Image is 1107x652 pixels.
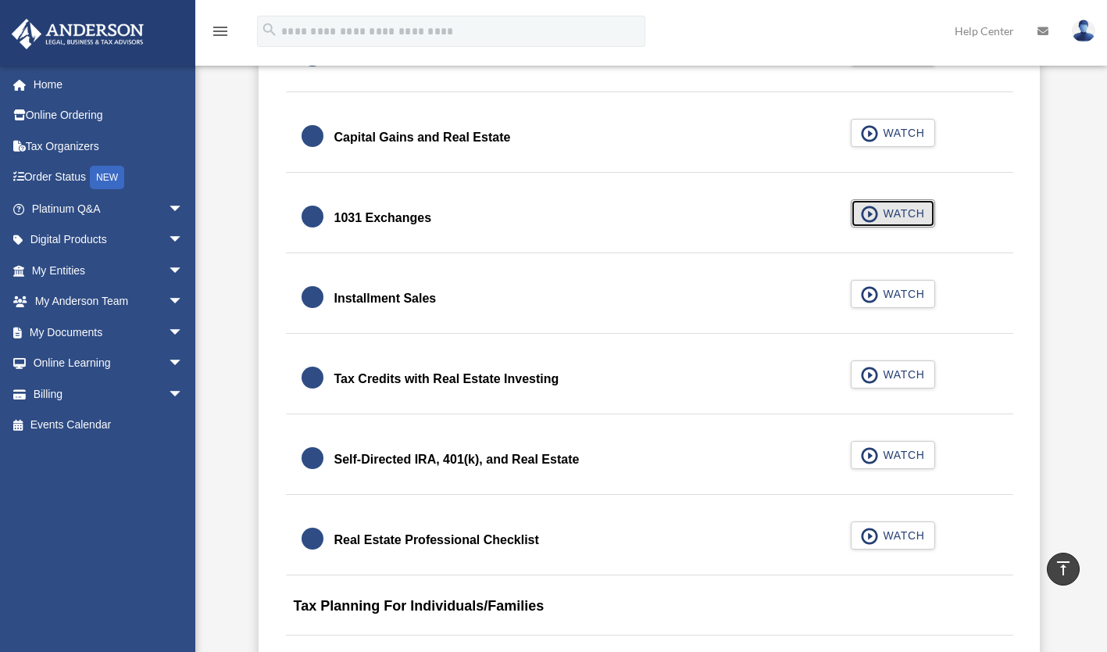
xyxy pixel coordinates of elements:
[334,449,580,471] div: Self-Directed IRA, 401(k), and Real Estate
[302,119,998,156] a: Capital Gains and Real Estate WATCH
[878,286,924,302] span: WATCH
[1072,20,1095,42] img: User Pic
[168,348,199,380] span: arrow_drop_down
[851,280,935,308] button: WATCH
[261,21,278,38] i: search
[851,441,935,469] button: WATCH
[11,131,207,162] a: Tax Organizers
[334,368,559,390] div: Tax Credits with Real Estate Investing
[302,280,998,317] a: Installment Sales WATCH
[11,162,207,194] a: Order StatusNEW
[11,286,207,317] a: My Anderson Teamarrow_drop_down
[878,447,924,463] span: WATCH
[168,378,199,410] span: arrow_drop_down
[851,521,935,550] button: WATCH
[334,127,511,149] div: Capital Gains and Real Estate
[11,317,207,348] a: My Documentsarrow_drop_down
[851,360,935,389] button: WATCH
[878,367,924,382] span: WATCH
[11,224,207,256] a: Digital Productsarrow_drop_down
[1047,553,1080,586] a: vertical_align_top
[302,199,998,237] a: 1031 Exchanges WATCH
[168,286,199,318] span: arrow_drop_down
[286,586,1013,636] div: Tax Planning For Individuals/Families
[11,69,207,100] a: Home
[11,255,207,286] a: My Entitiesarrow_drop_down
[11,378,207,410] a: Billingarrow_drop_down
[1054,559,1073,578] i: vertical_align_top
[11,100,207,131] a: Online Ordering
[168,317,199,349] span: arrow_drop_down
[11,348,207,379] a: Online Learningarrow_drop_down
[851,119,935,147] button: WATCH
[302,441,998,478] a: Self-Directed IRA, 401(k), and Real Estate WATCH
[168,193,199,225] span: arrow_drop_down
[851,199,935,227] button: WATCH
[334,207,432,229] div: 1031 Exchanges
[302,521,998,559] a: Real Estate Professional Checklist WATCH
[168,255,199,287] span: arrow_drop_down
[11,193,207,224] a: Platinum Q&Aarrow_drop_down
[11,410,207,441] a: Events Calendar
[90,166,124,189] div: NEW
[878,206,924,221] span: WATCH
[302,360,998,398] a: Tax Credits with Real Estate Investing WATCH
[878,528,924,543] span: WATCH
[878,125,924,141] span: WATCH
[7,19,148,49] img: Anderson Advisors Platinum Portal
[334,288,437,310] div: Installment Sales
[211,22,230,41] i: menu
[211,27,230,41] a: menu
[168,224,199,256] span: arrow_drop_down
[334,529,539,551] div: Real Estate Professional Checklist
